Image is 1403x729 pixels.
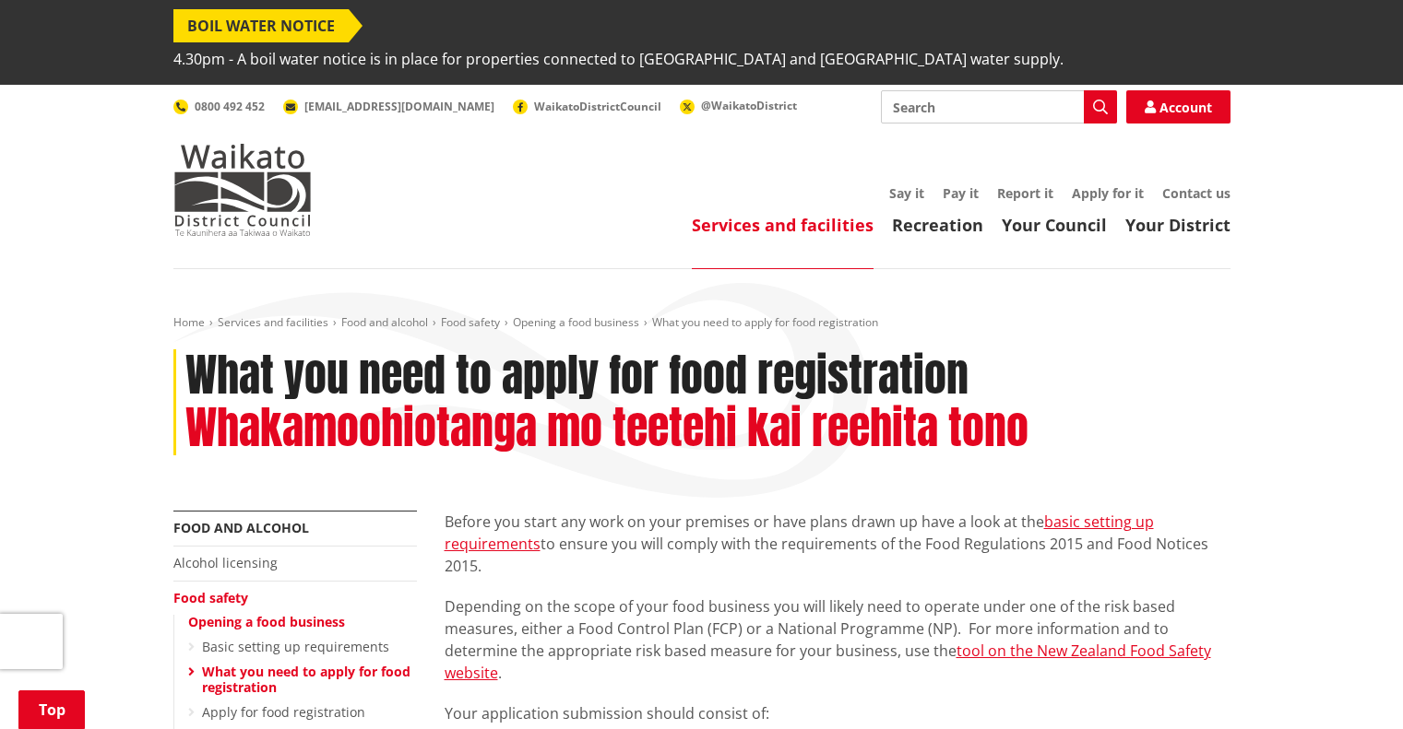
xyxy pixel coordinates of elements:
span: WaikatoDistrictCouncil [534,99,661,114]
a: Apply for it [1072,184,1144,202]
a: Basic setting up requirements [202,638,389,655]
p: Your application submission should consist of: [445,702,1231,724]
a: tool on the New Zealand Food Safety website [445,641,1211,683]
a: basic setting up requirements [445,511,1154,554]
span: [EMAIL_ADDRESS][DOMAIN_NAME] [304,99,494,114]
a: @WaikatoDistrict [680,98,797,113]
span: What you need to apply for food registration [652,314,878,330]
a: Apply for food registration [202,703,365,721]
a: Your District [1125,214,1231,236]
a: Food safety [173,589,248,606]
a: Food and alcohol [173,519,309,536]
a: Home [173,314,205,330]
a: Food and alcohol [341,314,428,330]
h1: What you need to apply for food registration [185,349,969,403]
span: 0800 492 452 [195,99,265,114]
span: 4.30pm - A boil water notice is in place for properties connected to [GEOGRAPHIC_DATA] and [GEOGR... [173,42,1064,76]
a: Pay it [943,184,979,202]
h2: Whakamoohiotanga mo teetehi kai reehita tono [185,402,1028,455]
a: Recreation [892,214,983,236]
span: BOIL WATER NOTICE [173,9,349,42]
a: Opening a food business [188,613,345,630]
nav: breadcrumb [173,315,1231,331]
a: Services and facilities [218,314,328,330]
p: Depending on the scope of your food business you will likely need to operate under one of the ris... [445,595,1231,684]
a: Say it [889,184,924,202]
a: Services and facilities [692,214,874,236]
a: [EMAIL_ADDRESS][DOMAIN_NAME] [283,99,494,114]
span: @WaikatoDistrict [701,98,797,113]
img: Waikato District Council - Te Kaunihera aa Takiwaa o Waikato [173,144,312,236]
p: Before you start any work on your premises or have plans drawn up have a look at the to ensure yo... [445,511,1231,577]
a: What you need to apply for food registration [202,663,410,696]
a: 0800 492 452 [173,99,265,114]
a: Report it [997,184,1053,202]
a: Account [1126,90,1231,123]
a: Food safety [441,314,500,330]
a: Contact us [1162,184,1231,202]
a: Opening a food business [513,314,639,330]
input: Search input [881,90,1117,123]
a: WaikatoDistrictCouncil [513,99,661,114]
a: Your Council [1002,214,1107,236]
a: Top [18,690,85,729]
a: Alcohol licensing [173,554,278,571]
